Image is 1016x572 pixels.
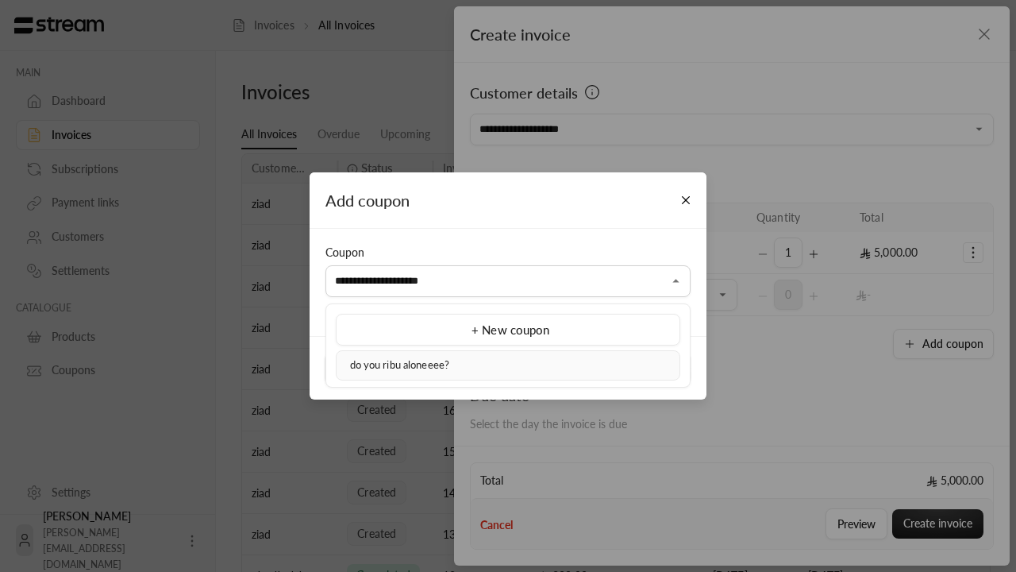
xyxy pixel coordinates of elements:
[325,191,410,210] span: Add coupon
[667,272,686,291] button: Close
[672,187,700,214] button: Close
[350,358,450,371] span: do you ribu aloneeee?
[471,323,549,337] span: + New coupon
[325,245,691,261] div: Coupon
